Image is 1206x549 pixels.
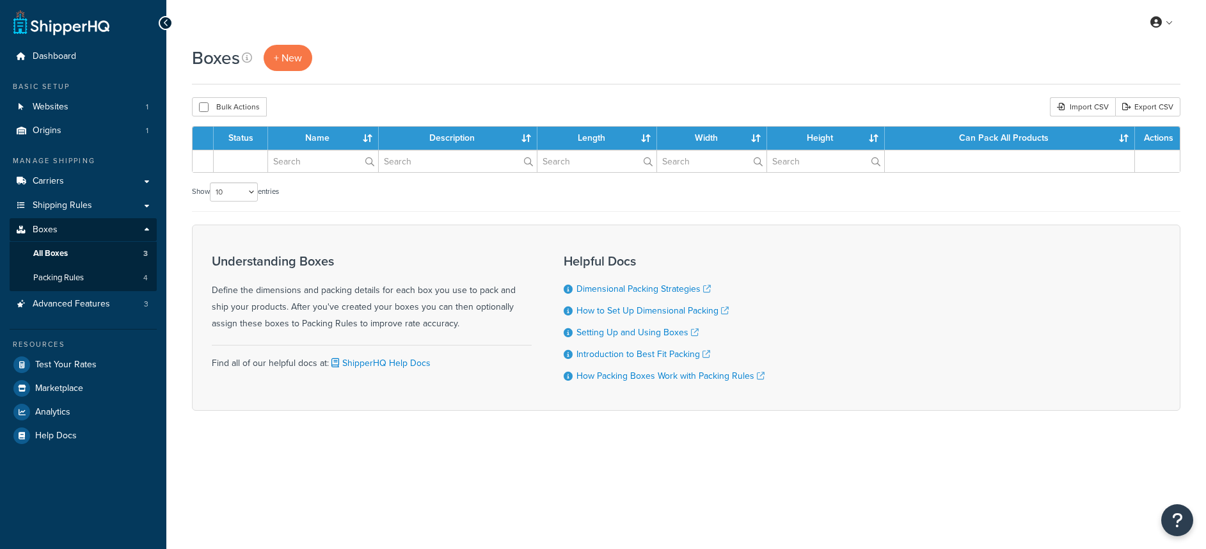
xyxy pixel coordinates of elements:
[212,254,532,332] div: Define the dimensions and packing details for each box you use to pack and ship your products. Af...
[10,339,157,350] div: Resources
[33,102,68,113] span: Websites
[10,119,157,143] a: Origins 1
[10,95,157,119] li: Websites
[192,97,267,116] button: Bulk Actions
[537,127,657,150] th: Length
[10,95,157,119] a: Websites 1
[210,182,258,202] select: Showentries
[146,102,148,113] span: 1
[657,127,767,150] th: Width
[1135,127,1180,150] th: Actions
[10,242,157,266] li: All Boxes
[10,377,157,400] a: Marketplace
[35,431,77,442] span: Help Docs
[10,424,157,447] a: Help Docs
[767,150,884,172] input: Search
[10,155,157,166] div: Manage Shipping
[268,150,378,172] input: Search
[1161,504,1193,536] button: Open Resource Center
[537,150,656,172] input: Search
[576,347,710,361] a: Introduction to Best Fit Packing
[10,218,157,242] a: Boxes
[10,81,157,92] div: Basic Setup
[212,254,532,268] h3: Understanding Boxes
[379,150,537,172] input: Search
[885,127,1135,150] th: Can Pack All Products
[767,127,885,150] th: Height
[10,119,157,143] li: Origins
[379,127,537,150] th: Description
[10,266,157,290] li: Packing Rules
[13,10,109,35] a: ShipperHQ Home
[10,292,157,316] li: Advanced Features
[576,326,699,339] a: Setting Up and Using Boxes
[10,218,157,291] li: Boxes
[10,242,157,266] a: All Boxes 3
[33,299,110,310] span: Advanced Features
[564,254,765,268] h3: Helpful Docs
[10,194,157,218] a: Shipping Rules
[144,299,148,310] span: 3
[1050,97,1115,116] div: Import CSV
[214,127,268,150] th: Status
[35,360,97,370] span: Test Your Rates
[212,345,532,372] div: Find all of our helpful docs at:
[10,170,157,193] a: Carriers
[35,383,83,394] span: Marketplace
[576,304,729,317] a: How to Set Up Dimensional Packing
[10,292,157,316] a: Advanced Features 3
[329,356,431,370] a: ShipperHQ Help Docs
[33,125,61,136] span: Origins
[10,401,157,424] a: Analytics
[33,225,58,235] span: Boxes
[192,182,279,202] label: Show entries
[576,369,765,383] a: How Packing Boxes Work with Packing Rules
[192,45,240,70] h1: Boxes
[1115,97,1180,116] a: Export CSV
[33,248,68,259] span: All Boxes
[10,353,157,376] a: Test Your Rates
[657,150,766,172] input: Search
[35,407,70,418] span: Analytics
[33,176,64,187] span: Carriers
[33,51,76,62] span: Dashboard
[10,266,157,290] a: Packing Rules 4
[33,200,92,211] span: Shipping Rules
[33,273,84,283] span: Packing Rules
[274,51,302,65] span: + New
[143,248,148,259] span: 3
[264,45,312,71] a: + New
[10,45,157,68] a: Dashboard
[146,125,148,136] span: 1
[143,273,148,283] span: 4
[576,282,711,296] a: Dimensional Packing Strategies
[268,127,379,150] th: Name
